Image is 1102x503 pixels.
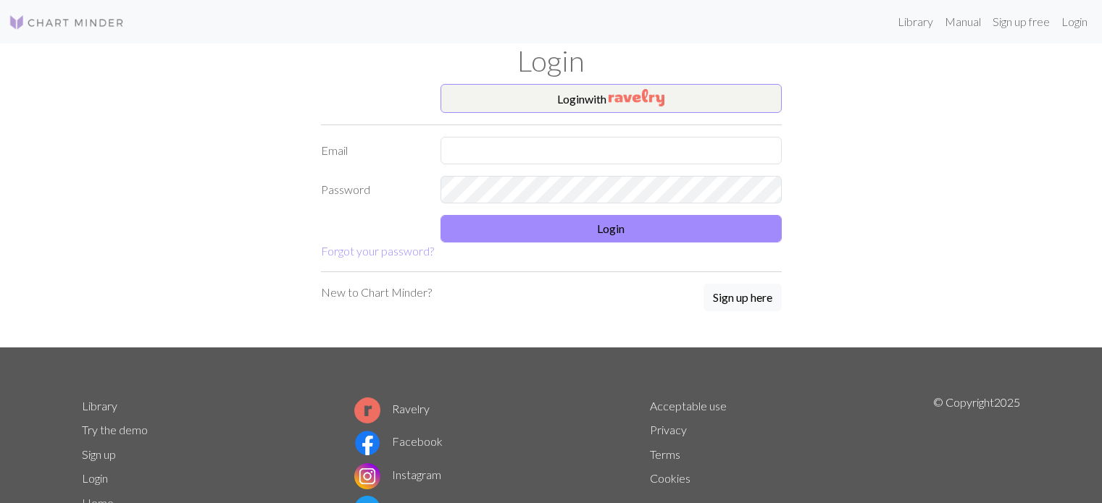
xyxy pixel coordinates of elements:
a: Cookies [650,471,690,485]
a: Sign up here [704,284,782,313]
img: Instagram logo [354,463,380,489]
h1: Login [73,43,1030,78]
button: Sign up here [704,284,782,311]
img: Logo [9,14,125,31]
a: Login [82,471,108,485]
img: Facebook logo [354,430,380,456]
a: Manual [939,7,987,36]
a: Login [1056,7,1093,36]
a: Library [82,399,117,413]
a: Sign up free [987,7,1056,36]
button: Login [441,215,782,242]
a: Facebook [354,434,443,448]
a: Instagram [354,468,441,481]
img: Ravelry logo [354,397,380,423]
p: New to Chart Minder? [321,284,432,301]
a: Try the demo [82,423,148,436]
label: Email [312,137,432,164]
a: Ravelry [354,402,430,415]
a: Library [892,7,939,36]
a: Terms [650,447,680,461]
a: Sign up [82,447,116,461]
img: Ravelry [609,89,664,106]
a: Privacy [650,423,687,436]
a: Forgot your password? [321,244,434,258]
label: Password [312,176,432,203]
button: Loginwith [441,84,782,113]
a: Acceptable use [650,399,727,413]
